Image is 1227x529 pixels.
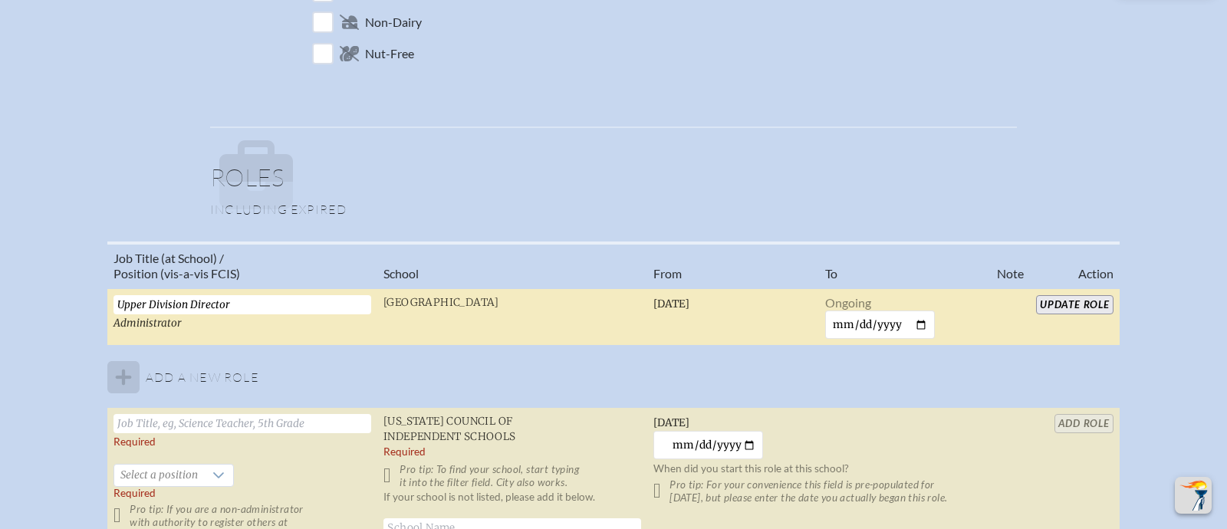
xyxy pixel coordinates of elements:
span: Select a position [114,465,204,486]
p: Including expired [210,202,1017,217]
p: Pro tip: To find your school, start typing it into the filter field. City also works. [383,463,641,489]
span: Ongoing [825,295,871,310]
button: Scroll Top [1175,477,1212,514]
th: From [647,243,819,288]
span: Administrator [113,317,182,330]
th: To [819,243,991,288]
img: To the top [1178,480,1209,511]
p: When did you start this role at this school? [653,462,985,475]
span: [US_STATE] Council of Independent Schools [383,415,516,443]
th: Job Title (at School) / Position (vis-a-vis FCIS) [107,243,377,288]
span: [DATE] [653,297,689,310]
p: Pro tip: For your convenience this field is pre-populated for [DATE], but please enter the date y... [653,478,985,504]
span: Nut-Free [365,46,414,61]
th: Note [991,243,1030,288]
span: [DATE] [653,416,689,429]
input: Update Role [1036,295,1114,314]
th: Action [1030,243,1120,288]
label: Required [383,445,426,458]
span: Required [113,487,156,499]
input: Job Title, eg, Science Teacher, 5th Grade [113,414,371,433]
th: School [377,243,647,288]
span: [GEOGRAPHIC_DATA] [383,296,499,309]
span: Non-Dairy [365,15,422,30]
h1: Roles [210,165,1017,202]
label: Required [113,435,156,449]
label: If your school is not listed, please add it below. [383,491,595,517]
input: Eg, Science Teacher, 5th Grade [113,295,371,314]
